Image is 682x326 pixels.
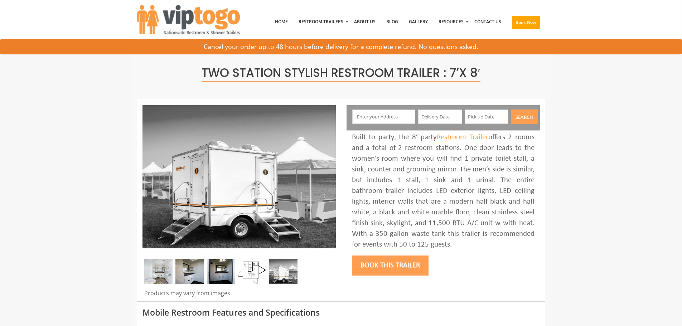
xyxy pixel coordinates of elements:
[202,64,480,82] span: Two Station Stylish Restroom Trailer : 7’x 8′
[469,3,507,40] a: Contact Us
[381,3,403,40] a: Blog
[142,105,336,248] img: A mini restroom trailer with two separate stations and separate doors for males and females
[142,289,336,301] div: Products may vary from images
[293,3,349,40] a: Restroom Trailers
[270,3,293,40] a: Home
[207,259,235,284] img: DSC_0004_email
[137,5,240,34] img: VIPTOGO
[465,110,509,124] input: Pick up Date
[433,3,469,40] a: Resources
[403,3,433,40] a: Gallery
[352,110,415,124] input: Enter your Address
[511,110,538,124] button: Search
[418,110,462,124] input: Delivery Date
[507,3,545,45] a: Book Now
[512,16,540,29] button: Book Now
[175,259,204,284] img: DSC_0016_email
[437,133,488,141] a: Restroom Trailer
[144,259,173,284] img: Inside of complete restroom with a stall, a urinal, tissue holders, cabinets and mirror
[238,259,266,284] img: Floor Plan of 2 station Mini restroom with sink and toilet
[142,308,540,317] h3: Mobile Restroom Features and Specifications
[352,132,535,250] div: Built to party, the 8’ party offers 2 rooms and a total of 2 restroom stations. One door leads to...
[269,259,298,284] img: A mini restroom trailer with two separate stations and separate doors for males and females
[352,256,429,276] button: Book this trailer
[349,3,381,40] a: About Us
